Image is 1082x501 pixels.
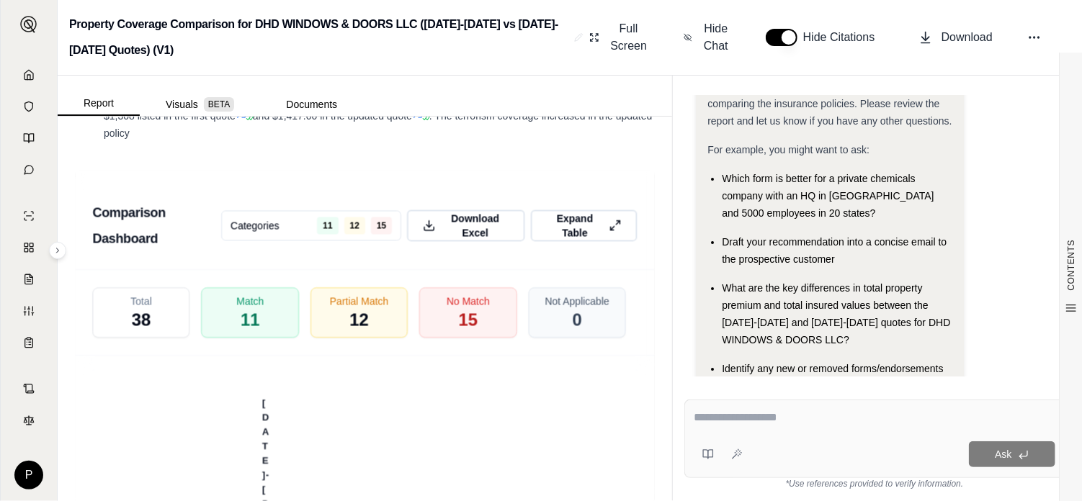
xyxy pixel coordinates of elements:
span: . The terrorism coverage increased in the updated policy [104,110,652,139]
h2: Property Coverage Comparison for DHD WINDOWS & DOORS LLC ([DATE]-[DATE] vs [DATE]-[DATE] Quotes) ... [69,12,568,63]
span: and $1,417.00 in the updated quote [253,110,412,122]
span: Match [236,294,264,308]
span: Draft your recommendation into a concise email to the prospective customer [722,236,947,265]
span: Ask [995,448,1011,460]
button: Hide Chat [678,14,737,60]
a: Coverage Table [9,328,48,357]
span: Hide Citations [803,29,884,46]
button: Categories111215 [221,211,401,241]
span: Not Applicable [545,294,609,308]
a: Custom Report [9,297,48,325]
span: Identify any new or removed forms/endorsements in the Property Choice forms list of the [DATE]-[D... [722,363,943,426]
h3: Comparison Dashboard [92,199,221,252]
button: Ask [969,441,1055,467]
a: Chat [9,155,48,184]
span: CONTENTS [1065,240,1077,291]
span: Total [130,294,152,308]
span: Download Excel [442,211,509,240]
span: Categories [231,218,280,233]
div: P [14,461,43,489]
button: Report [58,91,140,116]
span: 15 [371,217,392,234]
span: Expand Table [547,211,604,240]
button: Expand sidebar [14,10,43,39]
span: BETA [204,97,234,112]
span: 12 [344,217,365,234]
span: For example, you might want to ask: [707,144,869,155]
a: Prompt Library [9,124,48,153]
div: *Use references provided to verify information. [684,478,1065,489]
span: Which form is better for a private chemicals company with an HQ in [GEOGRAPHIC_DATA] and 5000 emp... [722,173,934,219]
span: 12 [349,308,369,331]
span: 11 [241,308,260,331]
span: Hide Chat [701,20,731,55]
button: Download [913,23,998,52]
img: Expand sidebar [20,16,37,33]
a: Policy Comparisons [9,233,48,262]
span: Partial Match [330,294,389,308]
button: Download Excel [407,210,524,242]
span: 15 [459,308,478,331]
span: 11 [317,217,338,234]
a: Contract Analysis [9,374,48,403]
span: What are the key differences in total property premium and total insured values between the [DATE... [722,282,950,346]
button: Documents [260,93,363,116]
a: Single Policy [9,202,48,230]
a: Claim Coverage [9,265,48,294]
button: Visuals [140,93,260,116]
span: , indicating that coverage is available for "certified acts of terrorism" as defined by TRIA. The... [104,76,652,122]
span: Hi [PERSON_NAME] 👋 - We have generated a report comparing the insurance policies. Please review t... [707,81,952,127]
span: 0 [572,308,581,331]
button: Expand Table [531,210,638,242]
span: Download [942,29,993,46]
span: Full Screen [608,20,649,55]
a: Legal Search Engine [9,406,48,435]
button: Full Screen [584,14,655,60]
button: Expand sidebar [49,242,66,259]
span: 38 [132,308,151,331]
a: Home [9,60,48,89]
a: Documents Vault [9,92,48,121]
span: No Match [447,294,490,308]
